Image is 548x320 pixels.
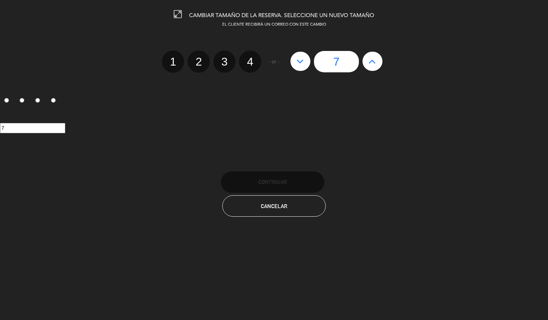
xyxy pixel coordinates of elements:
[261,203,287,209] span: Cancelar
[16,95,31,107] label: 2
[31,95,47,107] label: 3
[269,58,279,66] span: - or -
[239,51,261,73] label: 4
[222,195,326,217] button: Cancelar
[221,171,324,193] button: Continuar
[213,51,235,73] label: 3
[189,13,374,19] span: CAMBIAR TAMAÑO DE LA RESERVA. SELECCIONE UN NUEVO TAMAÑO
[188,51,210,73] label: 2
[222,23,326,27] span: EL CLIENTE RECIBIRÁ UN CORREO CON ESTE CAMBIO
[4,98,9,103] input: 1
[35,98,40,103] input: 3
[258,179,287,185] span: Continuar
[20,98,24,103] input: 2
[51,98,56,103] input: 4
[162,51,184,73] label: 1
[47,95,62,107] label: 4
